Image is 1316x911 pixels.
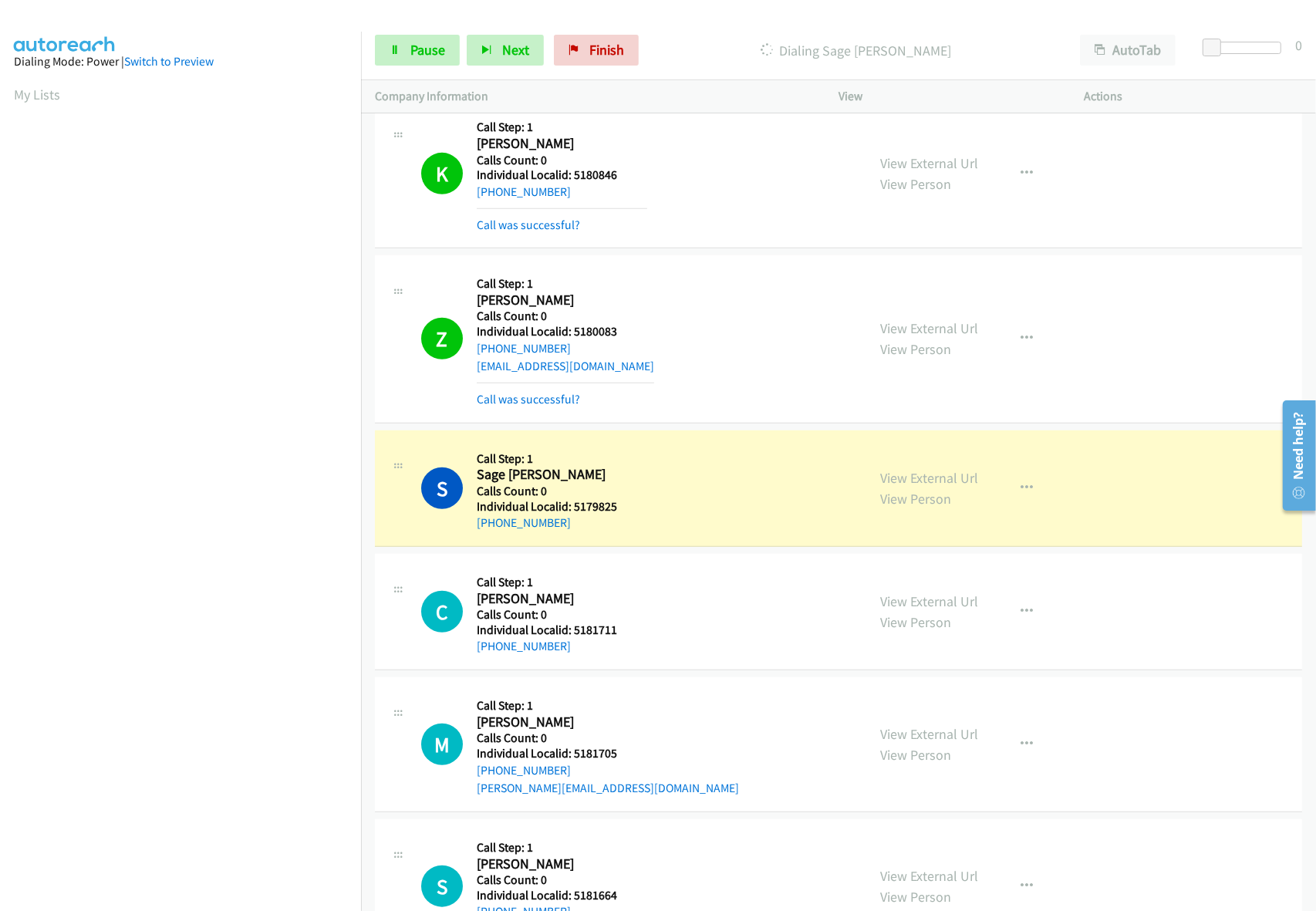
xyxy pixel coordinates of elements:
[124,54,214,69] a: Switch to Preview
[880,867,978,885] a: View External Url
[477,218,580,232] a: Call was successful?
[477,763,571,778] a: [PHONE_NUMBER]
[477,167,647,183] h5: Individual Localid: 5180846
[14,119,361,852] iframe: Dialpad
[477,872,654,888] h5: Calls Count: 0
[467,35,544,66] button: Next
[660,40,1052,61] p: Dialing Sage [PERSON_NAME]
[477,120,647,135] h5: Call Step: 1
[880,746,951,764] a: View Person
[477,466,647,484] h2: Sage [PERSON_NAME]
[477,698,739,714] h5: Call Step: 1
[589,41,624,59] span: Finish
[1080,35,1176,66] button: AutoTab
[880,154,978,172] a: View External Url
[880,888,951,906] a: View Person
[477,590,647,608] h2: [PERSON_NAME]
[421,591,463,633] h1: C
[477,639,571,653] a: [PHONE_NUMBER]
[477,730,739,746] h5: Calls Count: 0
[14,86,60,103] a: My Lists
[410,41,445,59] span: Pause
[839,87,1057,106] p: View
[502,41,529,59] span: Next
[375,35,460,66] a: Pause
[477,515,571,530] a: [PHONE_NUMBER]
[1085,87,1303,106] p: Actions
[554,35,639,66] a: Finish
[880,490,951,508] a: View Person
[880,175,951,193] a: View Person
[477,276,654,292] h5: Call Step: 1
[477,309,654,324] h5: Calls Count: 0
[477,451,647,467] h5: Call Step: 1
[421,318,463,359] h1: Z
[477,888,654,903] h5: Individual Localid: 5181664
[477,359,654,373] a: [EMAIL_ADDRESS][DOMAIN_NAME]
[477,607,647,623] h5: Calls Count: 0
[880,340,951,358] a: View Person
[421,467,463,509] h1: S
[880,592,978,610] a: View External Url
[477,392,580,407] a: Call was successful?
[477,153,647,168] h5: Calls Count: 0
[14,52,347,71] div: Dialing Mode: Power |
[880,613,951,631] a: View Person
[477,623,647,638] h5: Individual Localid: 5181711
[421,865,463,907] h1: S
[477,324,654,339] h5: Individual Localid: 5180083
[477,746,739,761] h5: Individual Localid: 5181705
[421,153,463,194] h1: K
[477,575,647,590] h5: Call Step: 1
[477,292,647,309] h2: [PERSON_NAME]
[477,840,654,855] h5: Call Step: 1
[421,865,463,907] div: The call is yet to be attempted
[1271,394,1316,517] iframe: Resource Center
[477,135,647,153] h2: [PERSON_NAME]
[477,781,739,795] a: [PERSON_NAME][EMAIL_ADDRESS][DOMAIN_NAME]
[477,484,647,499] h5: Calls Count: 0
[477,499,647,515] h5: Individual Localid: 5179825
[375,87,811,106] p: Company Information
[880,725,978,743] a: View External Url
[477,341,571,356] a: [PHONE_NUMBER]
[880,469,978,487] a: View External Url
[421,724,463,765] div: The call is yet to be attempted
[477,714,647,731] h2: [PERSON_NAME]
[421,591,463,633] div: The call is yet to be attempted
[477,184,571,199] a: [PHONE_NUMBER]
[880,319,978,337] a: View External Url
[477,855,647,873] h2: [PERSON_NAME]
[1295,35,1302,56] div: 0
[421,724,463,765] h1: M
[1210,42,1281,54] div: Delay between calls (in seconds)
